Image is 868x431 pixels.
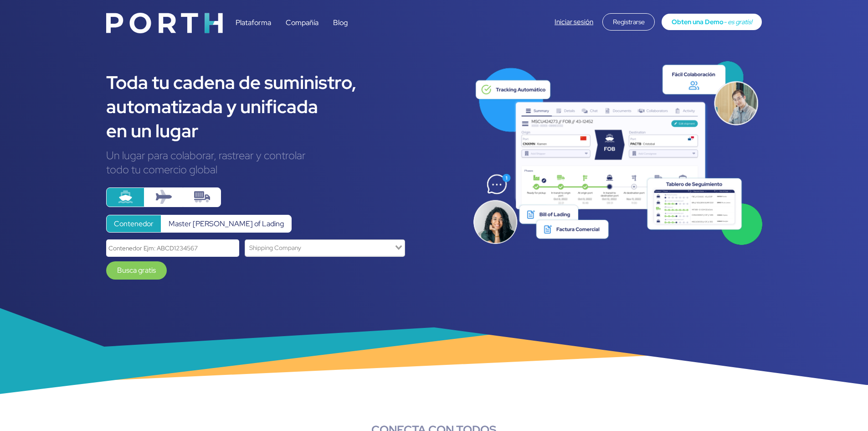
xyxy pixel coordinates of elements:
a: Obten una Demo- es gratis! [662,14,762,30]
input: Contenedor Ejm: ABCD1234567 [106,239,239,256]
a: Blog [333,18,348,27]
img: ship.svg [118,189,134,205]
span: - es gratis! [724,17,752,26]
div: en un lugar [106,119,459,143]
a: Busca gratis [106,261,167,280]
div: Toda tu cadena de suministro, [106,70,459,94]
label: Master [PERSON_NAME] of Lading [161,215,292,233]
div: automatizada y unificada [106,94,459,119]
a: Compañía [286,18,318,27]
a: Registrarse [602,17,655,26]
div: todo tu comercio global [106,162,459,177]
div: Un lugar para colaborar, rastrear y controlar [106,148,459,162]
a: Plataforma [236,18,271,27]
span: Obten una Demo [672,17,724,26]
div: Search for option [245,239,405,256]
a: Iniciar sesión [555,17,593,26]
img: plane.svg [156,189,172,205]
div: Registrarse [602,13,655,31]
input: Search for option [246,242,393,254]
img: truck-container.svg [194,189,210,205]
label: Contenedor [106,215,161,233]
